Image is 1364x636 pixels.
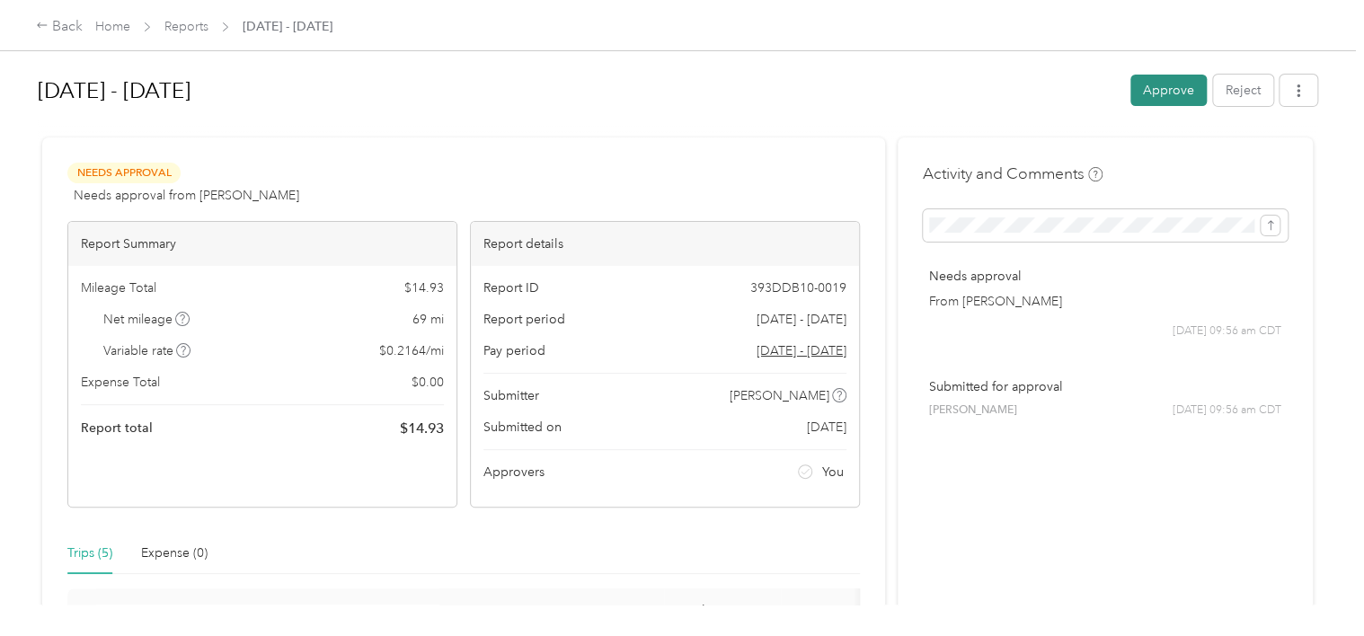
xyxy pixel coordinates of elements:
span: Go to pay period [757,341,846,360]
span: $ 0.2164 / mi [379,341,444,360]
div: Report Summary [68,222,456,266]
span: Net mileage [103,310,190,329]
span: Needs approval from [PERSON_NAME] [74,186,299,205]
span: Report period [483,310,565,329]
div: Trips (5) [67,543,112,563]
span: [DATE] - [DATE] [243,17,332,36]
span: Pay period [483,341,545,360]
h1: Aug 1 - 31, 2025 [38,69,1118,112]
span: Submitter [483,386,539,405]
span: Report ID [483,278,539,297]
span: Approvers [483,463,545,481]
p: Needs approval [929,267,1281,286]
a: Reports [164,19,208,34]
button: Approve [1130,75,1207,106]
span: [DATE] - [DATE] [757,310,846,329]
span: Needs Approval [67,163,181,183]
span: [PERSON_NAME] [929,402,1017,419]
span: $ 14.93 [404,278,444,297]
span: 393DDB10-0019 [750,278,846,297]
div: Back [36,16,83,38]
span: You [822,463,844,481]
span: Expense Total [81,373,160,392]
span: Track Method [678,603,752,633]
span: $ 0.00 [412,373,444,392]
iframe: Everlance-gr Chat Button Frame [1263,535,1364,636]
h4: Activity and Comments [923,163,1103,185]
span: [DATE] 09:56 am CDT [1173,323,1281,340]
div: Report details [471,222,859,266]
span: 69 mi [412,310,444,329]
span: [DATE] [807,418,846,437]
button: Reject [1213,75,1273,106]
p: From [PERSON_NAME] [929,292,1281,311]
p: Submitted for approval [929,377,1281,396]
span: Mileage Total [81,278,156,297]
span: Gross Miles [111,603,177,633]
span: $ 14.93 [400,418,444,439]
a: Home [95,19,130,34]
span: Report total [81,419,153,437]
span: [DATE] 09:56 am CDT [1173,402,1281,419]
div: Expense (0) [141,543,208,563]
span: [PERSON_NAME] [730,386,829,405]
span: Variable rate [103,341,191,360]
span: Submitted on [483,418,562,437]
